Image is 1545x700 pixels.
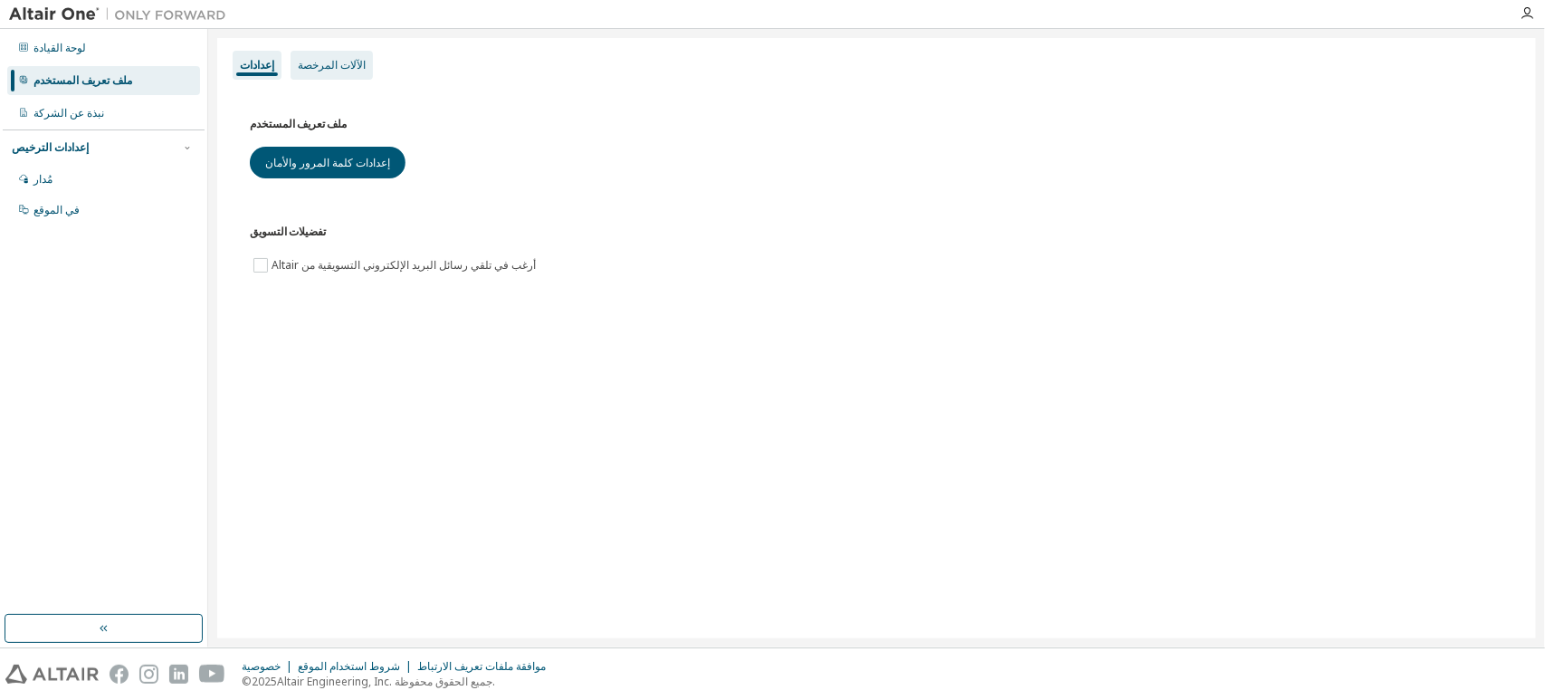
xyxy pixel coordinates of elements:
font: 2025 [252,674,277,689]
font: إعدادات [240,57,274,72]
img: linkedin.svg [169,665,188,684]
font: تفضيلات التسويق [250,225,326,238]
button: إعدادات كلمة المرور والأمان [250,147,405,178]
font: موافقة ملفات تعريف الارتباط [417,658,546,674]
font: مُدار [33,171,52,187]
font: إعدادات الترخيص [12,139,89,155]
font: الآلات المرخصة [298,57,366,72]
img: facebook.svg [110,665,129,684]
img: youtube.svg [199,665,225,684]
font: إعدادات كلمة المرور والأمان [265,155,390,170]
font: نبذة عن الشركة [33,105,104,120]
font: ملف تعريف المستخدم [250,117,347,130]
font: أرغب في تلقي رسائل البريد الإلكتروني التسويقية من Altair [272,257,536,273]
font: خصوصية [242,658,281,674]
font: ملف تعريف المستخدم [33,72,132,88]
img: ألتير ون [9,5,235,24]
font: Altair Engineering, Inc. جميع الحقوق محفوظة. [277,674,495,689]
font: شروط استخدام الموقع [298,658,400,674]
font: © [242,674,252,689]
font: في الموقع [33,202,80,217]
font: لوحة القيادة [33,40,86,55]
img: instagram.svg [139,665,158,684]
img: altair_logo.svg [5,665,99,684]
